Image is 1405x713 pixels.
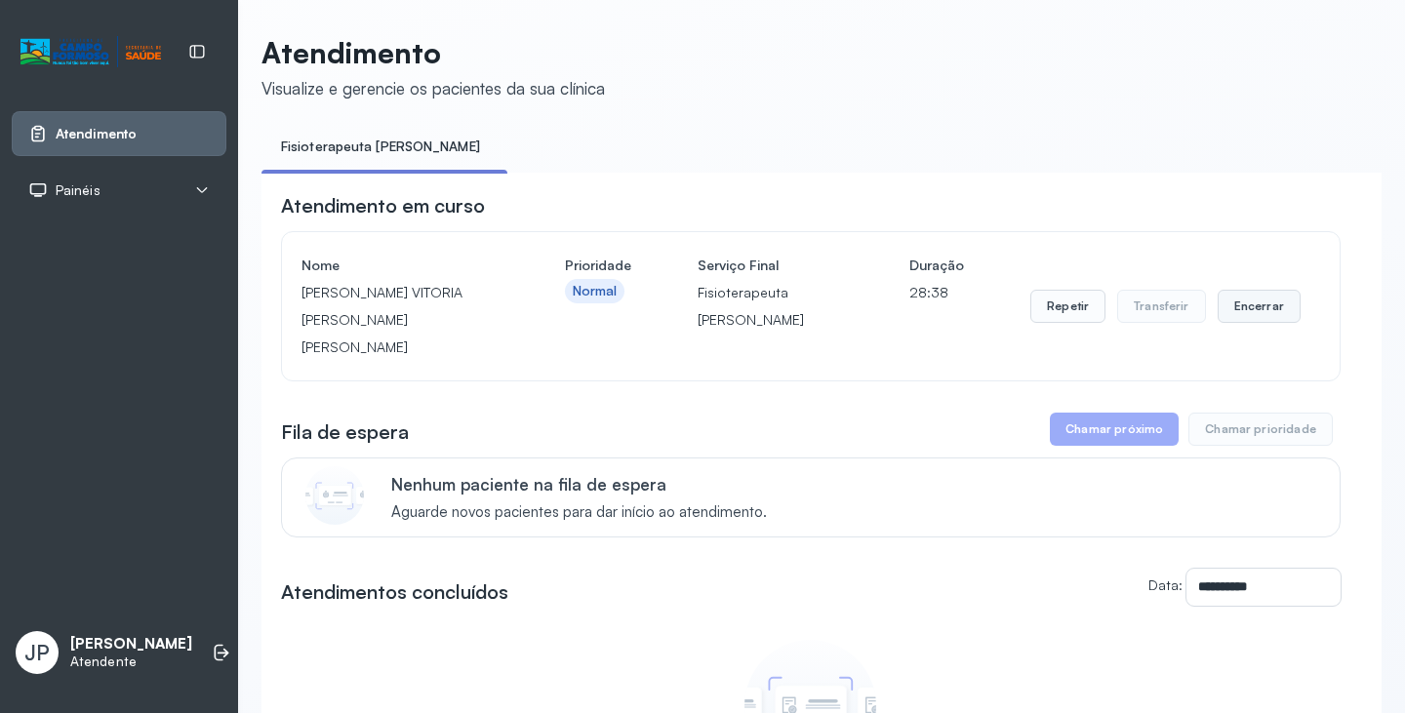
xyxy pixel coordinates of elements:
[909,252,964,279] h4: Duração
[301,279,499,361] p: [PERSON_NAME] VITORIA [PERSON_NAME] [PERSON_NAME]
[573,283,618,299] div: Normal
[1030,290,1105,323] button: Repetir
[698,252,843,279] h4: Serviço Final
[1148,576,1183,593] label: Data:
[305,466,364,525] img: Imagem de CalloutCard
[1117,290,1206,323] button: Transferir
[909,279,964,306] p: 28:38
[261,78,605,99] div: Visualize e gerencie os pacientes da sua clínica
[56,182,100,199] span: Painéis
[565,252,631,279] h4: Prioridade
[391,503,767,522] span: Aguarde novos pacientes para dar início ao atendimento.
[1050,413,1179,446] button: Chamar próximo
[1188,413,1333,446] button: Chamar prioridade
[28,124,210,143] a: Atendimento
[56,126,137,142] span: Atendimento
[698,279,843,334] p: Fisioterapeuta [PERSON_NAME]
[391,474,767,495] p: Nenhum paciente na fila de espera
[261,35,605,70] p: Atendimento
[20,36,161,68] img: Logotipo do estabelecimento
[70,635,192,654] p: [PERSON_NAME]
[281,192,485,219] h3: Atendimento em curso
[281,418,409,446] h3: Fila de espera
[1218,290,1301,323] button: Encerrar
[301,252,499,279] h4: Nome
[70,654,192,670] p: Atendente
[261,131,500,163] a: Fisioterapeuta [PERSON_NAME]
[281,578,508,606] h3: Atendimentos concluídos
